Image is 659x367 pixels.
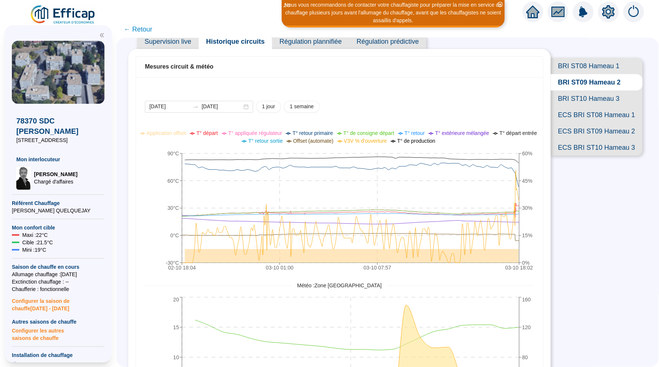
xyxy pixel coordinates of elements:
[173,324,179,330] tspan: 15
[266,265,294,271] tspan: 03-10 01:00
[12,207,105,214] span: [PERSON_NAME] QUELQUEJAY
[405,130,425,136] span: T° retour
[12,318,105,325] span: Autres saisons de chauffe
[500,130,537,136] span: T° départ entrée
[292,282,387,290] span: Météo : Zone [GEOGRAPHIC_DATA]
[12,325,105,342] span: Configurer les autres saisons de chauffe
[522,324,531,330] tspan: 120
[522,297,531,302] tspan: 160
[145,62,534,71] div: Mesures circuit & météo
[22,239,53,246] span: Cible : 21.5 °C
[522,178,533,183] tspan: 45%
[272,34,349,49] span: Régulation plannifiée
[397,138,436,144] span: T° de production
[551,58,643,74] span: BRI ST08 Hameau 1
[16,156,100,163] span: Mon interlocuteur
[522,151,533,156] tspan: 60%
[22,231,48,239] span: Maxi : 22 °C
[173,297,179,302] tspan: 20
[292,130,333,136] span: T° retour primaire
[147,130,186,136] span: Application offset
[193,104,199,110] span: swap-right
[349,34,426,49] span: Régulation prédictive
[262,103,275,110] span: 1 jour
[168,151,179,156] tspan: 90°C
[551,123,643,139] span: ECS BRI ST09 Hameau 2
[551,90,643,107] span: BRI ST10 Hameau 3
[12,285,105,293] span: Chaufferie : fonctionnelle
[522,232,533,238] tspan: 15%
[602,5,615,19] span: setting
[12,278,105,285] span: Exctinction chauffage : --
[284,3,290,8] i: 2 / 3
[16,136,100,144] span: [STREET_ADDRESS]
[166,260,179,266] tspan: -30°C
[170,232,179,238] tspan: 0°C
[12,263,105,271] span: Saison de chauffe en cours
[34,178,77,185] span: Chargé d'affaires
[551,107,643,123] span: ECS BRI ST08 Hameau 1
[149,103,190,110] input: Date de début
[623,1,644,22] img: alerts
[137,34,199,49] span: Supervision live
[12,224,105,231] span: Mon confort cible
[344,138,387,144] span: V3V % d'ouverture
[551,139,643,156] span: ECS BRI ST10 Hameau 3
[34,171,77,178] span: [PERSON_NAME]
[256,101,281,113] button: 1 jour
[364,265,391,271] tspan: 03-10 07:57
[228,130,282,136] span: T° appliquée régulateur
[124,24,152,34] span: ← Retour
[573,1,594,22] img: alerts
[12,271,105,278] span: Allumage chauffage : [DATE]
[248,138,283,144] span: T° retour sortie
[168,205,179,211] tspan: 30°C
[552,5,565,19] span: fund
[283,1,504,24] div: Nous vous recommandons de contacter votre chauffagiste pour préparer la mise en service du chauff...
[168,178,179,183] tspan: 60°C
[12,351,105,359] span: Installation de chauffage
[435,130,489,136] span: T° extérieure mélangée
[498,2,503,7] span: close-circle
[12,293,105,312] span: Configurer la saison de chauffe [DATE] - [DATE]
[551,74,643,90] span: BRI ST09 Hameau 2
[506,265,533,271] tspan: 03-10 18:02
[16,166,31,190] img: Chargé d'affaires
[173,354,179,360] tspan: 10
[526,5,540,19] span: home
[30,4,97,25] img: efficap energie logo
[168,265,196,271] tspan: 02-10 18:04
[344,130,394,136] span: T° de consigne départ
[284,101,320,113] button: 1 semaine
[293,138,334,144] span: Offset (automate)
[22,246,46,254] span: Mini : 19 °C
[202,103,242,110] input: Date de fin
[196,130,218,136] span: T° départ
[12,199,105,207] span: Référent Chauffage
[16,116,100,136] span: 78370 SDC [PERSON_NAME]
[99,33,105,38] span: double-left
[522,205,533,211] tspan: 30%
[522,354,528,360] tspan: 80
[199,34,272,49] span: Historique circuits
[522,260,530,266] tspan: 0%
[290,103,314,110] span: 1 semaine
[193,104,199,110] span: to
